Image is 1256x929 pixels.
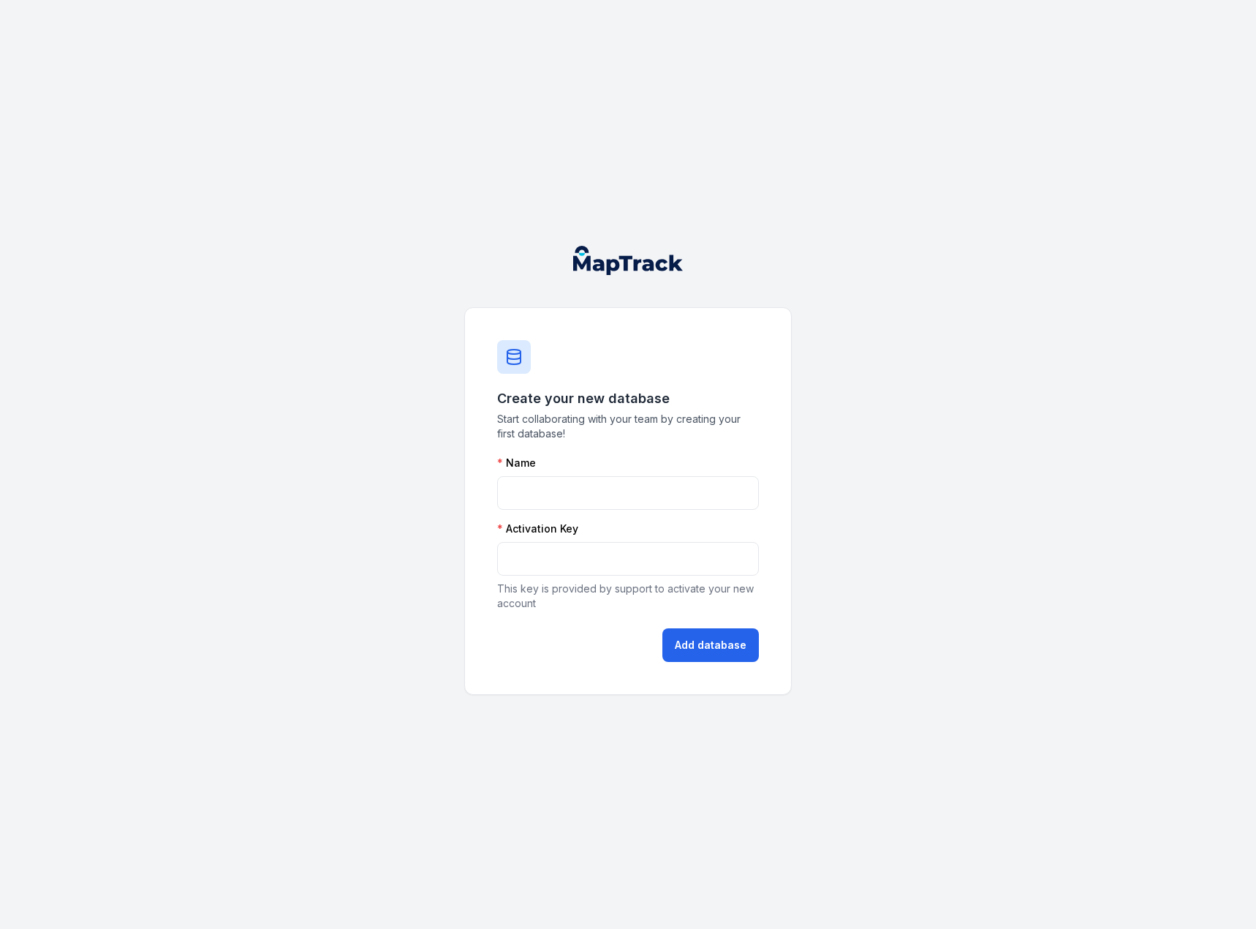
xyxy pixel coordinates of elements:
[497,388,759,409] h3: Create your new database
[497,456,536,470] label: Name
[497,522,578,536] label: Activation Key
[497,412,759,441] span: Start collaborating with your team by creating your first database!
[662,628,759,662] button: Add database
[497,582,759,611] p: This key is provided by support to activate your new account
[550,246,706,275] nav: Global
